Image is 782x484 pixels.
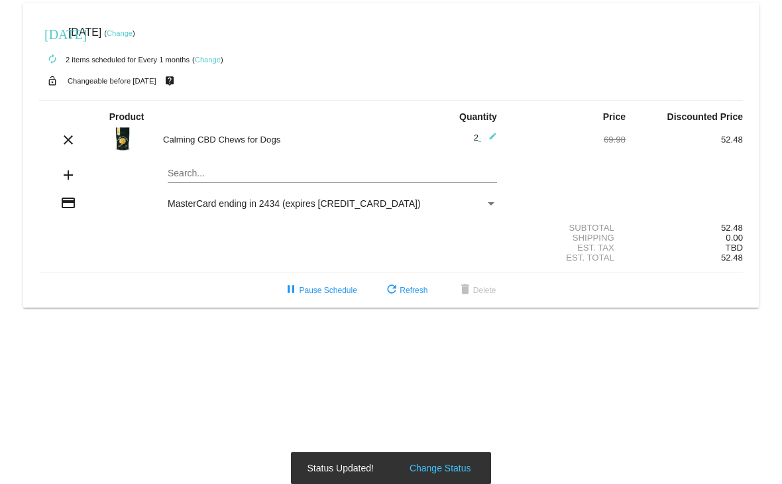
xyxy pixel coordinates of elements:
[104,29,135,37] small: ( )
[373,278,438,302] button: Refresh
[68,77,156,85] small: Changeable before [DATE]
[44,72,60,90] mat-icon: lock_open
[726,243,743,253] span: TBD
[168,168,497,179] input: Search...
[272,278,367,302] button: Pause Schedule
[626,223,743,233] div: 52.48
[384,286,427,295] span: Refresh
[109,111,144,122] strong: Product
[459,111,497,122] strong: Quantity
[39,56,190,64] small: 2 items scheduled for Every 1 months
[44,52,60,68] mat-icon: autorenew
[60,167,76,183] mat-icon: add
[44,25,60,41] mat-icon: [DATE]
[474,133,497,143] span: 2
[603,111,626,122] strong: Price
[60,195,76,211] mat-icon: credit_card
[156,135,391,145] div: Calming CBD Chews for Dogs
[168,198,497,209] mat-select: Payment Method
[626,135,743,145] div: 52.48
[481,132,497,148] mat-icon: edit
[667,111,743,122] strong: Discounted Price
[60,132,76,148] mat-icon: clear
[508,233,626,243] div: Shipping
[283,282,299,298] mat-icon: pause
[508,253,626,263] div: Est. Total
[721,253,743,263] span: 52.48
[508,135,626,145] div: 69.98
[457,286,496,295] span: Delete
[168,198,421,209] span: MasterCard ending in 2434 (expires [CREDIT_CARD_DATA])
[384,282,400,298] mat-icon: refresh
[726,233,743,243] span: 0.00
[109,125,136,152] img: Calming-Dog-Chews-Front-1.jpg
[283,286,357,295] span: Pause Schedule
[457,282,473,298] mat-icon: delete
[195,56,221,64] a: Change
[192,56,223,64] small: ( )
[307,461,475,475] simple-snack-bar: Status Updated!
[107,29,133,37] a: Change
[406,461,475,475] button: Change Status
[447,278,507,302] button: Delete
[508,243,626,253] div: Est. Tax
[508,223,626,233] div: Subtotal
[162,72,178,90] mat-icon: live_help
